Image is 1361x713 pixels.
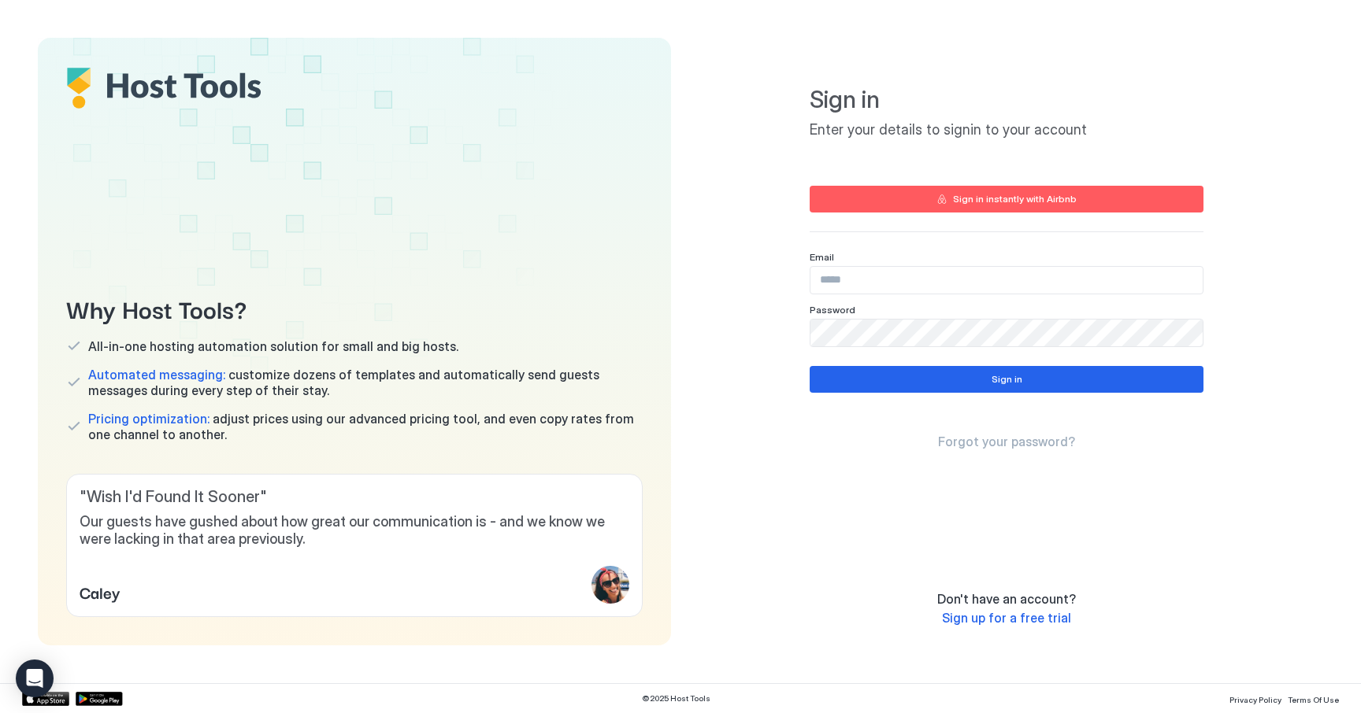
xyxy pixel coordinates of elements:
span: " Wish I'd Found It Sooner " [80,487,629,507]
a: Forgot your password? [938,434,1075,450]
span: Sign in [810,85,1203,115]
button: Sign in [810,366,1203,393]
span: Why Host Tools? [66,290,643,326]
div: profile [591,566,629,604]
span: Enter your details to signin to your account [810,121,1203,139]
span: Privacy Policy [1229,695,1281,704]
span: Password [810,304,855,316]
a: Google Play Store [76,692,123,706]
a: Sign up for a free trial [942,610,1071,626]
div: Sign in [992,372,1022,386]
a: Terms Of Use [1288,690,1339,707]
div: Sign in instantly with Airbnb [953,192,1077,206]
button: Sign in instantly with Airbnb [810,186,1203,212]
span: Don't have an account? [937,591,1076,607]
div: Open Intercom Messenger [16,659,54,697]
span: Caley [80,580,121,604]
span: Automated messaging: [88,367,225,382]
span: © 2025 Host Tools [642,693,710,704]
span: customize dozens of templates and automatically send guests messages during every step of their s... [88,367,643,398]
span: All-in-one hosting automation solution for small and big hosts. [88,338,458,354]
span: Sign up for a free trial [942,610,1071,626]
span: Terms Of Use [1288,695,1339,704]
span: Pricing optimization: [88,411,210,427]
span: Email [810,251,834,263]
span: Our guests have gushed about how great our communication is - and we know we were lacking in that... [80,513,629,549]
input: Input Field [810,267,1203,294]
a: Privacy Policy [1229,690,1281,707]
span: adjust prices using our advanced pricing tool, and even copy rates from one channel to another. [88,411,643,442]
input: Input Field [810,320,1203,346]
a: App Store [22,692,69,706]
